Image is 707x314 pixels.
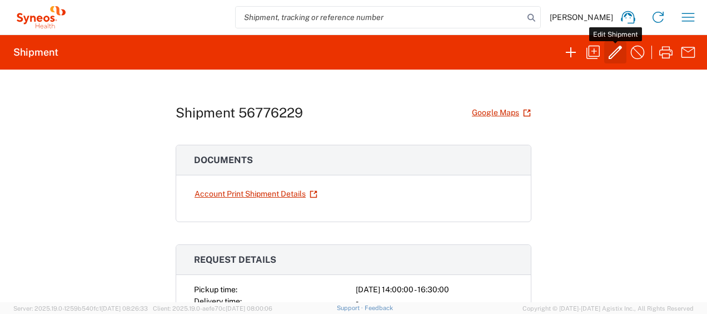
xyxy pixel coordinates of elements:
span: Server: 2025.19.0-1259b540fc1 [13,305,148,312]
input: Shipment, tracking or reference number [236,7,524,28]
h1: Shipment 56776229 [176,105,303,121]
span: [DATE] 08:00:06 [226,305,272,312]
a: Google Maps [471,103,531,122]
a: Support [337,305,365,311]
a: Account Print Shipment Details [194,184,318,204]
span: Documents [194,155,253,165]
span: [PERSON_NAME] [550,12,613,22]
div: - [356,296,513,307]
span: Copyright © [DATE]-[DATE] Agistix Inc., All Rights Reserved [522,303,694,313]
span: [DATE] 08:26:33 [101,305,148,312]
div: [DATE] 14:00:00 - 16:30:00 [356,284,513,296]
span: Client: 2025.19.0-aefe70c [153,305,272,312]
span: Request details [194,254,276,265]
span: Delivery time: [194,297,242,306]
span: Pickup time: [194,285,237,294]
h2: Shipment [13,46,58,59]
a: Feedback [365,305,393,311]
